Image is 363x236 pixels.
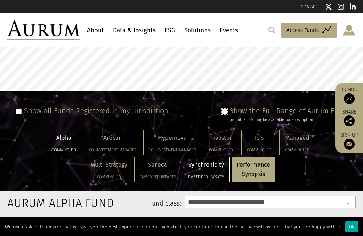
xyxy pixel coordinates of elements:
h5: Commingled [91,175,127,179]
a: Access Funds [281,23,337,38]
img: Linkedin icon [350,3,356,11]
a: Solutions [182,24,213,37]
label: Show the Full Range of Aurum Funds [230,106,350,115]
a: Sign up [339,132,359,150]
p: Hypernova [148,133,196,143]
div: (not all Funds may be available for subscription) [230,117,350,123]
img: Aurum [7,20,80,40]
img: account-icon.svg [342,24,356,36]
div: Ok [345,221,358,232]
p: Isis [246,133,272,143]
a: Data & Insights [111,24,157,37]
img: search.svg [268,27,276,34]
h5: Embedded Impact® [188,175,224,179]
p: Alpha [51,133,77,143]
span: Access Funds [286,26,319,34]
h5: Commingled [208,148,234,152]
p: Seneca [139,160,176,170]
img: Share this post [344,115,355,126]
img: Twitter icon [325,3,332,11]
h5: Commingled [51,148,77,152]
div: Share [339,110,359,126]
p: Synchronicity [188,160,224,170]
h2: Aurum Alpha Fund [7,196,56,210]
p: Multi Strategy [91,160,127,170]
p: Artisan [89,133,136,143]
label: Show all Funds Registered in my Jurisdiction [24,106,168,115]
a: CONTACT [301,4,319,9]
img: Sign up to our newsletter [344,139,355,150]
p: Investor [208,133,234,143]
h5: Embedded Impact® [139,175,176,179]
a: Events [218,24,240,37]
img: Instagram icon [338,3,344,11]
h5: Commingled [284,148,310,152]
label: Fund class: [67,199,181,208]
a: Funds [339,86,359,104]
p: Managed [284,133,310,143]
img: Access Funds [344,93,355,104]
p: Performance Synopsis [236,160,270,179]
h5: Commingled [246,148,272,152]
h5: Co-investment Manager [89,148,136,152]
h5: Co-investment Manager [148,148,196,152]
a: ESG [163,24,177,37]
a: About [85,24,106,37]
